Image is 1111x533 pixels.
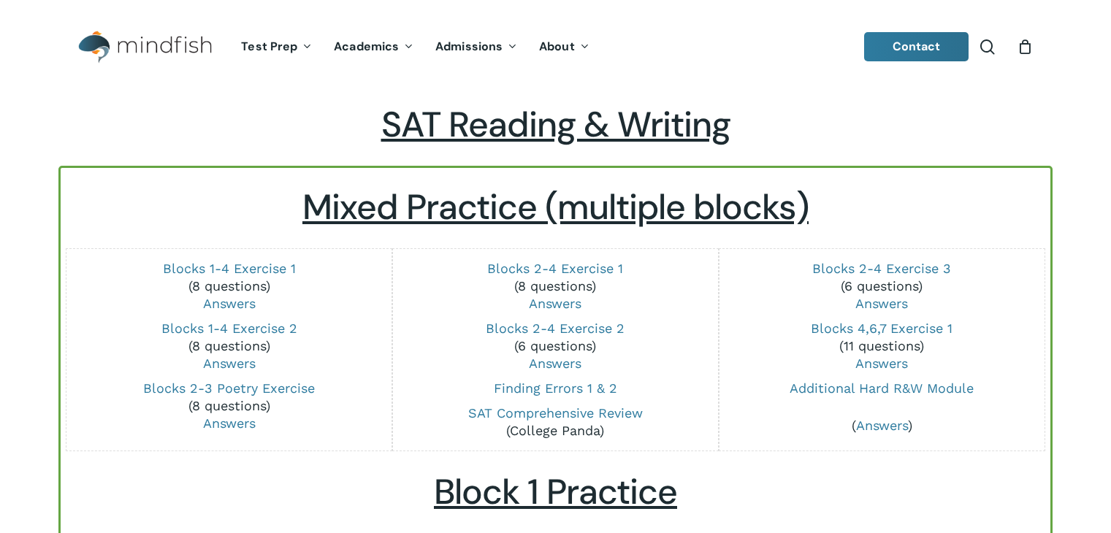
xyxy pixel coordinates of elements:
[434,469,677,515] u: Block 1 Practice
[77,320,382,372] p: (8 questions)
[424,41,528,53] a: Admissions
[486,321,625,336] a: Blocks 2-4 Exercise 2
[435,39,503,54] span: Admissions
[529,356,581,371] a: Answers
[241,39,297,54] span: Test Prep
[494,380,617,396] a: Finding Errors 1 & 2
[203,296,256,311] a: Answers
[163,261,296,276] a: Blocks 1-4 Exercise 1
[143,380,315,396] a: Blocks 2-3 Poetry Exercise
[790,380,974,396] a: Additional Hard R&W Module
[323,41,424,53] a: Academics
[729,260,1034,312] p: (6 questions)
[893,39,941,54] span: Contact
[780,425,1091,513] iframe: Chatbot
[402,260,708,312] p: (8 questions)
[58,20,1053,74] header: Main Menu
[539,39,575,54] span: About
[487,261,623,276] a: Blocks 2-4 Exercise 1
[161,321,297,336] a: Blocks 1-4 Exercise 2
[381,101,730,147] span: SAT Reading & Writing
[529,296,581,311] a: Answers
[203,356,256,371] a: Answers
[855,356,908,371] a: Answers
[811,321,952,336] a: Blocks 4,6,7 Exercise 1
[1017,39,1033,55] a: Cart
[230,41,323,53] a: Test Prep
[856,418,908,433] a: Answers
[402,404,708,440] p: (College Panda)
[230,20,600,74] nav: Main Menu
[77,260,382,312] p: (8 questions)
[203,415,256,431] a: Answers
[729,417,1034,434] p: ( )
[729,320,1034,372] p: (11 questions)
[302,184,809,230] u: Mixed Practice (multiple blocks)
[855,296,908,311] a: Answers
[864,32,969,61] a: Contact
[402,320,708,372] p: (6 questions)
[528,41,600,53] a: About
[77,380,382,432] p: (8 questions)
[468,405,643,421] a: SAT Comprehensive Review
[812,261,951,276] a: Blocks 2-4 Exercise 3
[334,39,399,54] span: Academics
